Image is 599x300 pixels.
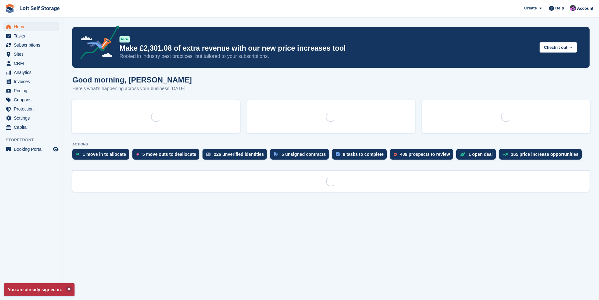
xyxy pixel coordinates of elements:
[75,25,119,61] img: price-adjustments-announcement-icon-8257ccfd72463d97f412b2fc003d46551f7dbcb40ab6d574587a9cd5c0d94...
[400,152,450,157] div: 409 prospects to review
[570,5,576,11] img: Amy Wright
[14,145,52,154] span: Booking Portal
[14,22,52,31] span: Home
[6,137,63,143] span: Storefront
[119,53,535,60] p: Rooted in industry best practices, but tailored to your subscriptions.
[119,44,535,53] p: Make £2,301.08 of extra revenue with our new price increases tool
[72,149,132,163] a: 1 move in to allocate
[76,152,80,156] img: move_ins_to_allocate_icon-fdf77a2bb77ea45bf5b3d319d69a93e2d87916cf1d5bf7949dd705db3b84f3ca.svg
[3,41,59,49] a: menu
[4,283,75,296] p: You are already signed in.
[3,59,59,68] a: menu
[14,50,52,59] span: Sites
[5,4,14,13] img: stora-icon-8386f47178a22dfd0bd8f6a31ec36ba5ce8667c1dd55bd0f319d3a0aa187defe.svg
[343,152,384,157] div: 8 tasks to complete
[503,153,508,156] img: price_increase_opportunities-93ffe204e8149a01c8c9dc8f82e8f89637d9d84a8eef4429ea346261dce0b2c0.svg
[3,68,59,77] a: menu
[14,86,52,95] span: Pricing
[14,59,52,68] span: CRM
[132,149,202,163] a: 5 move outs to deallocate
[14,123,52,132] span: Capital
[17,3,62,14] a: Loft Self Storage
[274,152,278,156] img: contract_signature_icon-13c848040528278c33f63329250d36e43548de30e8caae1d1a13099fd9432cc5.svg
[3,50,59,59] a: menu
[3,114,59,122] a: menu
[3,105,59,113] a: menu
[3,22,59,31] a: menu
[3,145,59,154] a: menu
[456,149,499,163] a: 1 open deal
[72,76,192,84] h1: Good morning, [PERSON_NAME]
[555,5,564,11] span: Help
[281,152,326,157] div: 5 unsigned contracts
[524,5,537,11] span: Create
[14,68,52,77] span: Analytics
[577,5,593,12] span: Account
[270,149,332,163] a: 5 unsigned contracts
[3,86,59,95] a: menu
[14,114,52,122] span: Settings
[3,123,59,132] a: menu
[390,149,456,163] a: 409 prospects to review
[83,152,126,157] div: 1 move in to allocate
[202,149,270,163] a: 226 unverified identities
[119,36,130,42] div: NEW
[72,142,590,146] p: ACTIONS
[72,85,192,92] p: Here's what's happening across your business [DATE]
[3,31,59,40] a: menu
[14,77,52,86] span: Invoices
[394,152,397,156] img: prospect-51fa495bee0391a8d652442698ab0144808aea92771e9ea1ae160a38d050c398.svg
[499,149,585,163] a: 165 price increase opportunities
[142,152,196,157] div: 5 move outs to deallocate
[3,77,59,86] a: menu
[511,152,579,157] div: 165 price increase opportunities
[14,31,52,40] span: Tasks
[52,145,59,153] a: Preview store
[336,152,340,156] img: task-75834270c22a3079a89374b754ae025e5fb1db73e45f91037f5363f120a921f8.svg
[540,42,577,53] button: Check it out →
[332,149,390,163] a: 8 tasks to complete
[14,95,52,104] span: Coupons
[14,41,52,49] span: Subscriptions
[214,152,264,157] div: 226 unverified identities
[469,152,493,157] div: 1 open deal
[14,105,52,113] span: Protection
[136,152,139,156] img: move_outs_to_deallocate_icon-f764333ba52eb49d3ac5e1228854f67142a1ed5810a6f6cc68b1a99e826820c5.svg
[3,95,59,104] a: menu
[460,152,465,156] img: deal-1b604bf984904fb50ccaf53a9ad4b4a5d6e5aea283cecdc64d6e3604feb123c2.svg
[206,152,211,156] img: verify_identity-adf6edd0f0f0b5bbfe63781bf79b02c33cf7c696d77639b501bdc392416b5a36.svg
